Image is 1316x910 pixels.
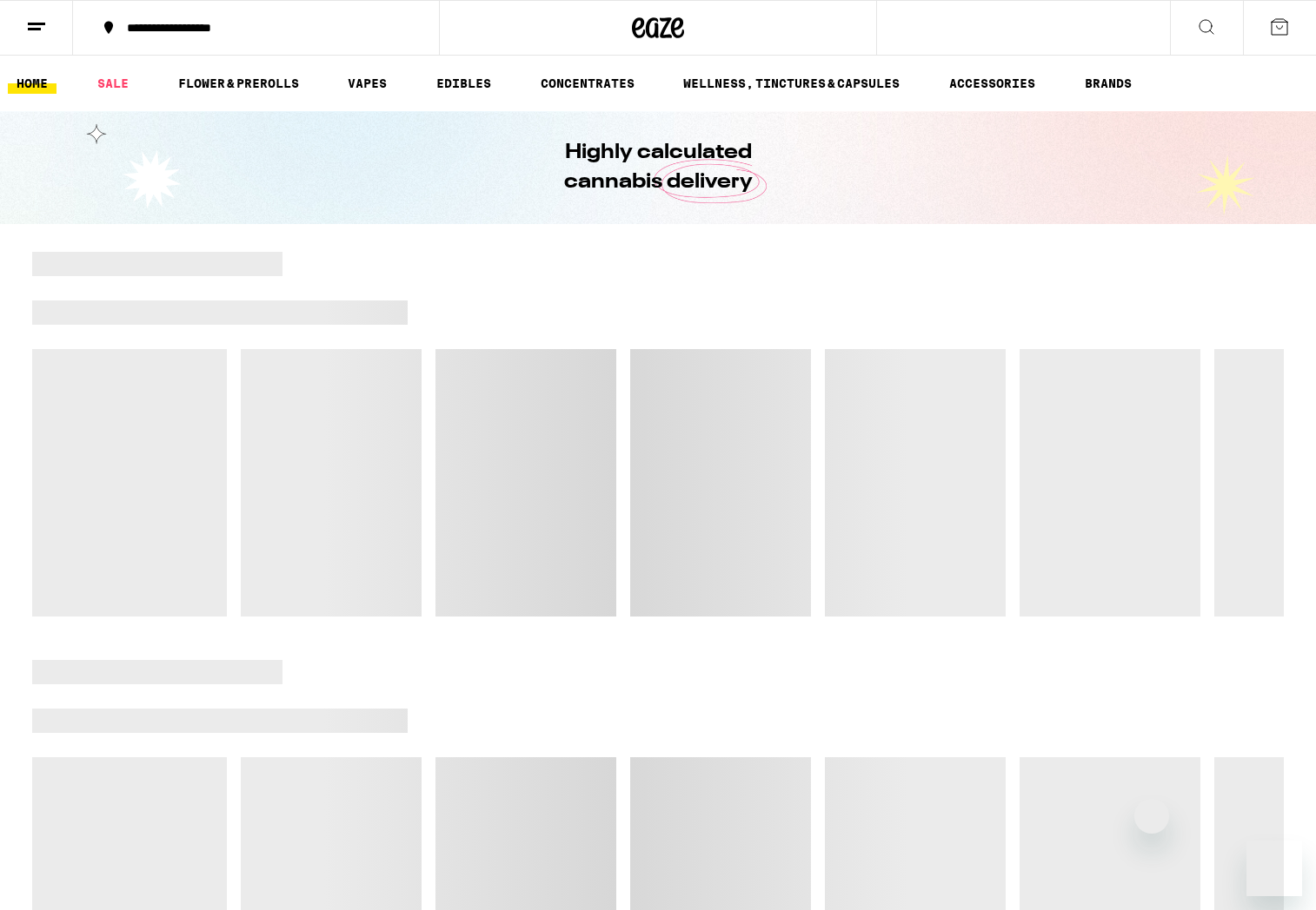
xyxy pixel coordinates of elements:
a: ACCESSORIES [940,73,1044,94]
a: EDIBLES [428,73,500,94]
a: SALE [89,73,137,94]
a: HOME [8,73,56,94]
iframe: Close message [1134,799,1169,834]
h1: Highly calculated cannabis delivery [515,138,801,197]
a: VAPES [339,73,395,94]
iframe: Button to launch messaging window [1246,841,1302,896]
a: WELLNESS, TINCTURES & CAPSULES [675,73,908,94]
a: FLOWER & PREROLLS [169,73,308,94]
a: BRANDS [1076,73,1140,94]
a: CONCENTRATES [532,73,643,94]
